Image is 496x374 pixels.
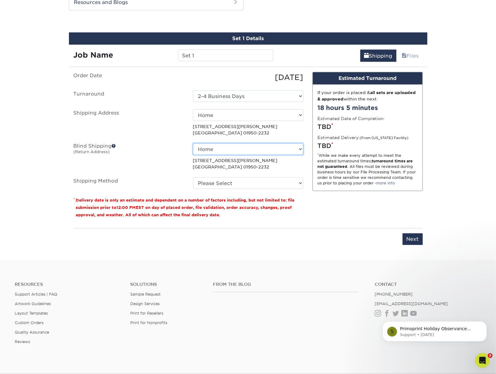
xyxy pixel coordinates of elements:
p: Primoprint Holiday Observance Please note that our customer service and production departments wi... [27,43,106,49]
label: Turnaround [69,90,188,102]
div: [DATE] [188,72,308,83]
div: While we make every attempt to meet the estimated turnaround times; . All files must be reviewed ... [318,153,418,186]
input: Next [403,233,423,245]
a: Custom Orders [15,320,44,325]
small: (From [US_STATE] Facility) [360,136,409,140]
input: Enter a job name [178,50,273,61]
span: shipping [364,53,369,59]
h4: Resources [15,282,121,287]
iframe: Intercom live chat [475,353,490,368]
div: 18 hours 5 minutes [318,103,418,112]
label: Shipping Method [69,177,188,189]
div: TBD [318,122,418,131]
span: files [402,53,407,59]
div: Profile image for Support [14,44,24,54]
p: [STREET_ADDRESS][PERSON_NAME] [GEOGRAPHIC_DATA] 01950-2232 [193,123,303,136]
div: TBD [318,141,418,150]
small: (Return Address) [74,149,110,154]
a: more info [377,181,395,185]
p: [STREET_ADDRESS][PERSON_NAME] [GEOGRAPHIC_DATA] 01950-2232 [193,157,303,170]
div: Set 1 Details [69,32,427,45]
a: Artwork Guidelines [15,301,51,306]
a: Quality Assurance [15,330,49,334]
a: Shipping [360,50,396,62]
label: Order Date [69,72,188,83]
div: Estimated Turnaround [313,72,422,85]
span: 12:00 PM [117,205,136,210]
label: Shipping Address [69,109,188,136]
label: Blind Shipping [69,143,188,170]
small: Delivery date is only an estimate and dependent on a number of factors including, but not limited... [76,198,295,217]
a: Reviews [15,339,30,344]
strong: Job Name [74,51,113,59]
a: Contact [375,282,481,287]
label: Estimated Delivery: [318,134,409,141]
h4: From the Blog [213,282,358,287]
label: Estimated Date of Completion: [318,115,385,122]
div: message notification from Support, 19w ago. Primoprint Holiday Observance Please note that our cu... [9,38,113,59]
a: Layout Templates [15,311,48,315]
a: Design Services [130,301,160,306]
p: Message from Support, sent 19w ago [27,49,106,55]
a: Print for Nonprofits [130,320,167,325]
span: 3 [488,353,493,358]
strong: all sets are uploaded & approved [318,90,416,101]
a: Print for Resellers [130,311,163,315]
a: Sample Request [130,292,161,297]
iframe: Intercom notifications message [373,283,496,351]
div: If your order is placed & within the next: [318,89,418,102]
a: Files [398,50,423,62]
a: Support Articles | FAQ [15,292,57,297]
h4: Solutions [130,282,204,287]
